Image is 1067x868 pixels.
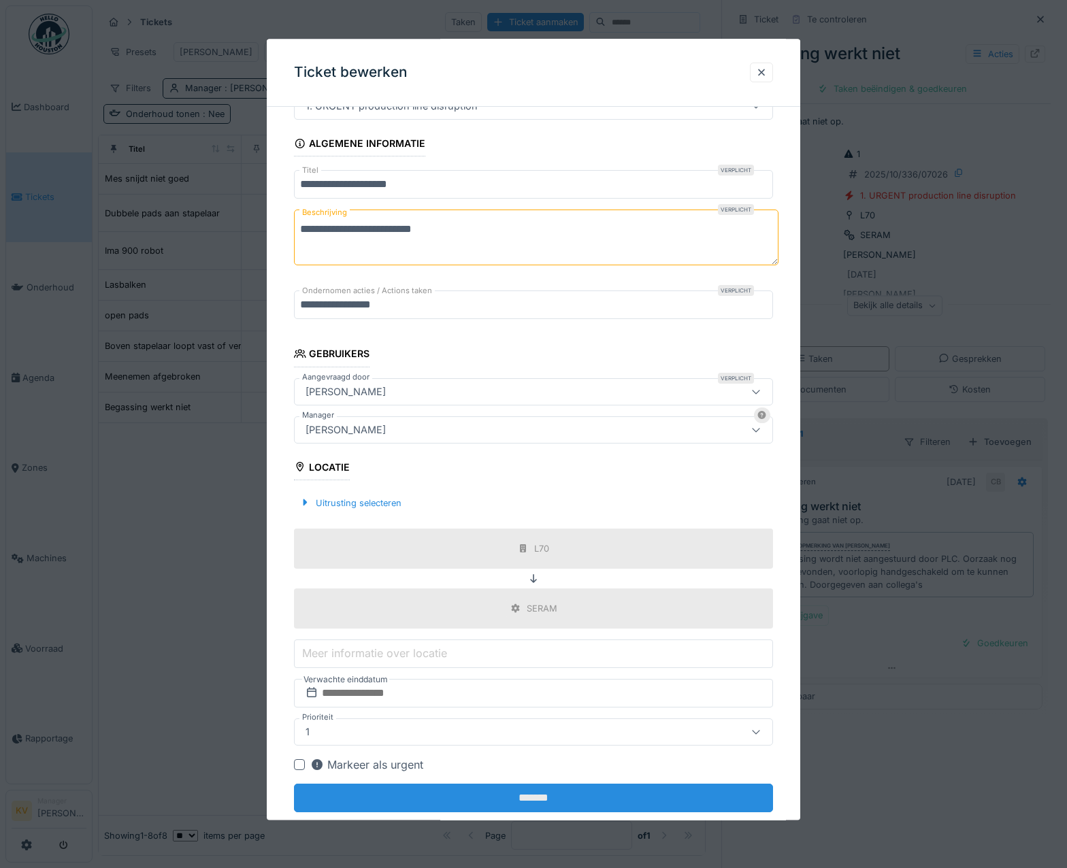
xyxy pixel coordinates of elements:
[300,422,391,437] div: [PERSON_NAME]
[718,165,754,176] div: Verplicht
[302,672,389,687] label: Verwachte einddatum
[294,344,370,367] div: Gebruikers
[310,756,423,773] div: Markeer als urgent
[299,371,372,383] label: Aangevraagd door
[299,165,321,177] label: Titel
[294,457,350,480] div: Locatie
[294,134,425,157] div: Algemene informatie
[534,542,549,555] div: L70
[718,373,754,384] div: Verplicht
[300,724,315,739] div: 1
[294,494,407,512] div: Uitrusting selecteren
[299,646,450,662] label: Meer informatie over locatie
[299,410,337,421] label: Manager
[718,286,754,297] div: Verplicht
[299,205,350,222] label: Beschrijving
[294,64,408,81] h3: Ticket bewerken
[527,602,557,615] div: SERAM
[300,384,391,399] div: [PERSON_NAME]
[299,712,336,723] label: Prioriteit
[299,286,435,297] label: Ondernomen acties / Actions taken
[718,205,754,216] div: Verplicht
